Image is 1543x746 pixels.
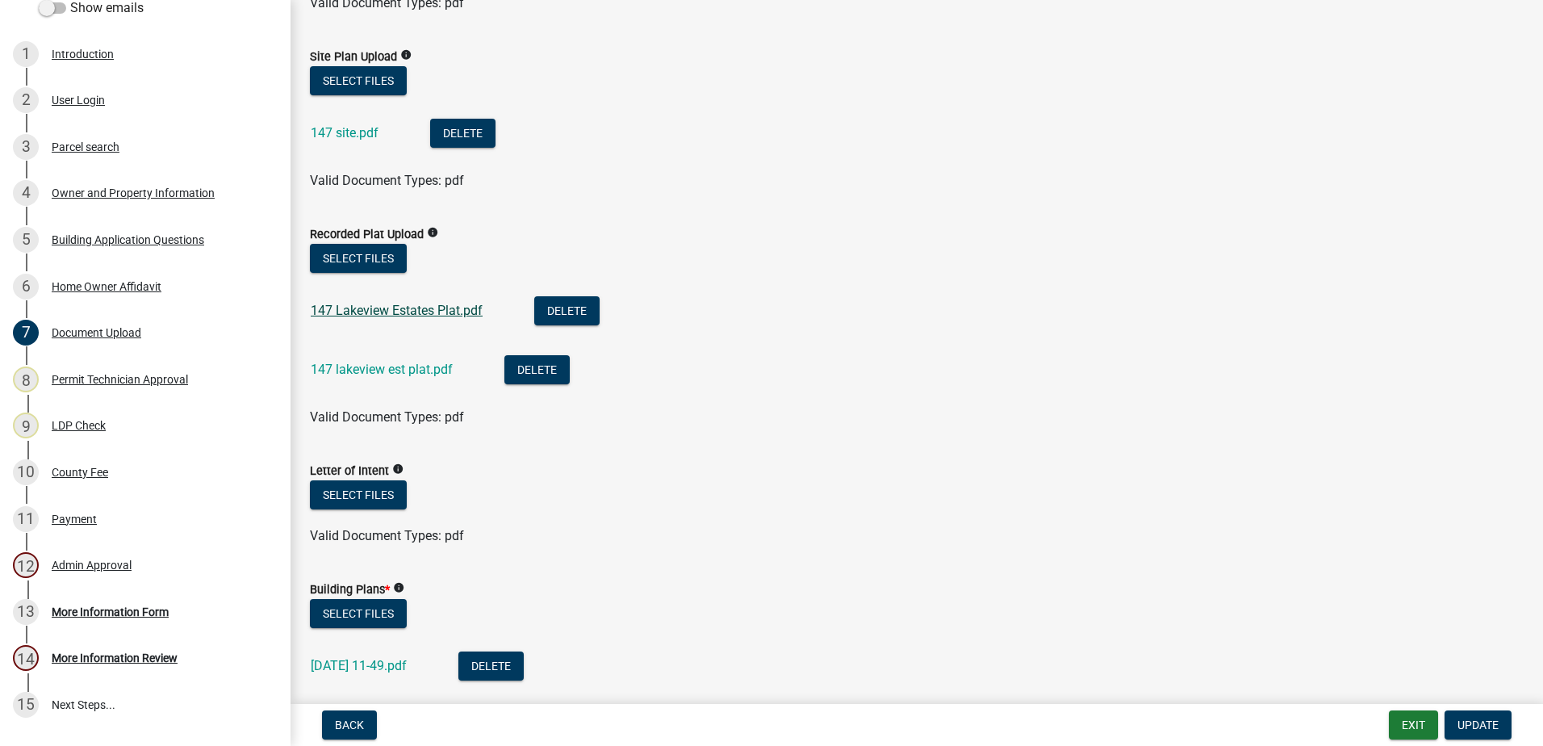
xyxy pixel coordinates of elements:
[311,362,453,377] a: 147 lakeview est plat.pdf
[52,327,141,338] div: Document Upload
[311,125,378,140] a: 147 site.pdf
[1389,710,1438,740] button: Exit
[310,466,389,477] label: Letter of Intent
[13,459,39,485] div: 10
[310,229,424,241] label: Recorded Plat Upload
[310,173,464,188] span: Valid Document Types: pdf
[13,87,39,113] div: 2
[13,506,39,532] div: 11
[13,413,39,438] div: 9
[52,513,97,525] div: Payment
[13,180,39,206] div: 4
[13,367,39,392] div: 8
[504,355,570,384] button: Delete
[310,244,407,273] button: Select files
[13,134,39,160] div: 3
[458,660,524,675] wm-modal-confirm: Delete Document
[310,409,464,425] span: Valid Document Types: pdf
[52,94,105,106] div: User Login
[310,599,407,628] button: Select files
[427,227,438,238] i: info
[52,187,215,199] div: Owner and Property Information
[13,274,39,300] div: 6
[13,599,39,625] div: 13
[13,320,39,346] div: 7
[534,296,600,325] button: Delete
[310,52,397,63] label: Site Plan Upload
[13,552,39,578] div: 12
[504,363,570,379] wm-modal-confirm: Delete Document
[310,585,390,596] label: Building Plans
[1457,719,1499,731] span: Update
[430,127,496,142] wm-modal-confirm: Delete Document
[13,41,39,67] div: 1
[52,281,161,292] div: Home Owner Affidavit
[52,606,169,618] div: More Information Form
[13,645,39,671] div: 14
[52,141,119,153] div: Parcel search
[52,420,106,431] div: LDP Check
[13,227,39,253] div: 5
[52,559,132,571] div: Admin Approval
[311,658,407,673] a: [DATE] 11-49.pdf
[335,719,364,731] span: Back
[52,652,178,664] div: More Information Review
[310,528,464,543] span: Valid Document Types: pdf
[310,480,407,509] button: Select files
[311,303,483,318] a: 147 Lakeview Estates Plat.pdf
[52,48,114,60] div: Introduction
[52,467,108,478] div: County Fee
[13,692,39,718] div: 15
[534,304,600,320] wm-modal-confirm: Delete Document
[52,374,188,385] div: Permit Technician Approval
[392,463,404,475] i: info
[458,652,524,681] button: Delete
[1445,710,1512,740] button: Update
[310,66,407,95] button: Select files
[52,234,204,245] div: Building Application Questions
[430,119,496,148] button: Delete
[322,710,377,740] button: Back
[393,582,404,593] i: info
[400,49,412,61] i: info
